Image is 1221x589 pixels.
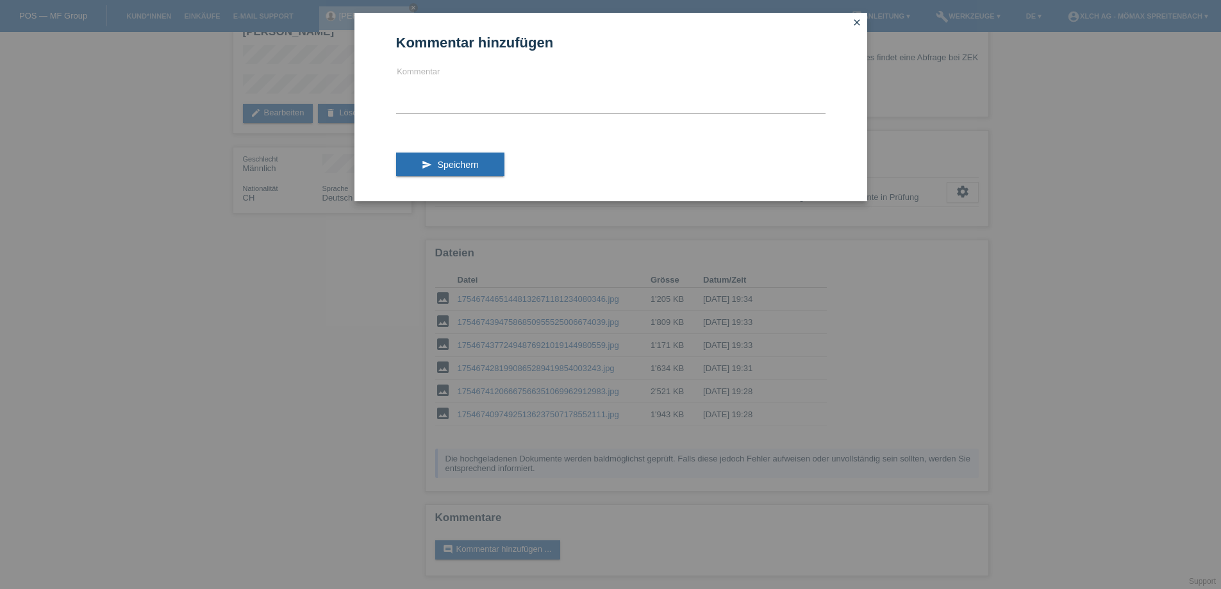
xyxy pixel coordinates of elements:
[852,17,862,28] i: close
[849,16,865,31] a: close
[396,35,826,51] h1: Kommentar hinzufügen
[437,160,478,170] span: Speichern
[422,160,432,170] i: send
[396,153,504,177] button: send Speichern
